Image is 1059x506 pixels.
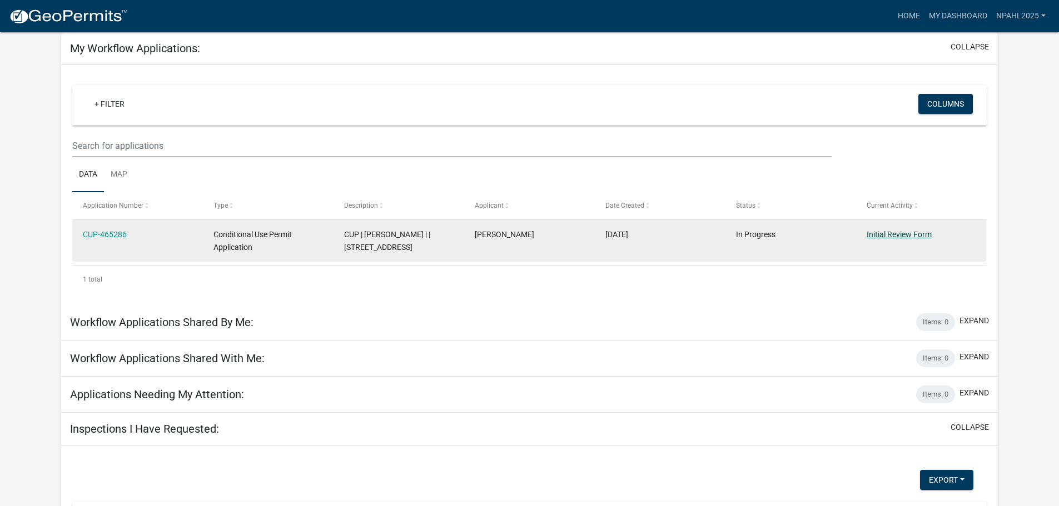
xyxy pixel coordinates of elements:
[924,6,992,27] a: My Dashboard
[867,202,913,209] span: Current Activity
[605,202,644,209] span: Date Created
[595,192,725,219] datatable-header-cell: Date Created
[72,134,831,157] input: Search for applications
[70,422,219,435] h5: Inspections I Have Requested:
[916,385,955,403] div: Items: 0
[867,230,932,239] a: Initial Review Form
[61,65,998,304] div: collapse
[951,422,989,433] button: collapse
[920,470,973,490] button: Export
[72,157,104,193] a: Data
[213,202,228,209] span: Type
[70,352,265,365] h5: Workflow Applications Shared With Me:
[856,192,986,219] datatable-header-cell: Current Activity
[951,41,989,53] button: collapse
[918,94,973,114] button: Columns
[605,230,628,239] span: 08/18/2025
[72,265,987,293] div: 1 total
[334,192,464,219] datatable-header-cell: Description
[72,192,203,219] datatable-header-cell: Application Number
[916,349,955,367] div: Items: 0
[959,315,989,327] button: expand
[70,42,200,55] h5: My Workflow Applications:
[893,6,924,27] a: Home
[203,192,334,219] datatable-header-cell: Type
[344,230,430,252] span: CUP | Nicole Pahl | | 1601 Utica Avenue South | St. Louis Park, MN 55416
[344,202,378,209] span: Description
[959,351,989,363] button: expand
[736,202,755,209] span: Status
[83,230,127,239] a: CUP-465286
[70,388,244,401] h5: Applications Needing My Attention:
[86,94,133,114] a: + Filter
[992,6,1050,27] a: NPahl2025
[475,202,504,209] span: Applicant
[916,313,955,331] div: Items: 0
[475,230,534,239] span: Nicole Pahl
[104,157,134,193] a: Map
[725,192,856,219] datatable-header-cell: Status
[213,230,292,252] span: Conditional Use Permit Application
[464,192,595,219] datatable-header-cell: Applicant
[736,230,775,239] span: In Progress
[83,202,143,209] span: Application Number
[70,315,253,329] h5: Workflow Applications Shared By Me:
[959,387,989,399] button: expand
